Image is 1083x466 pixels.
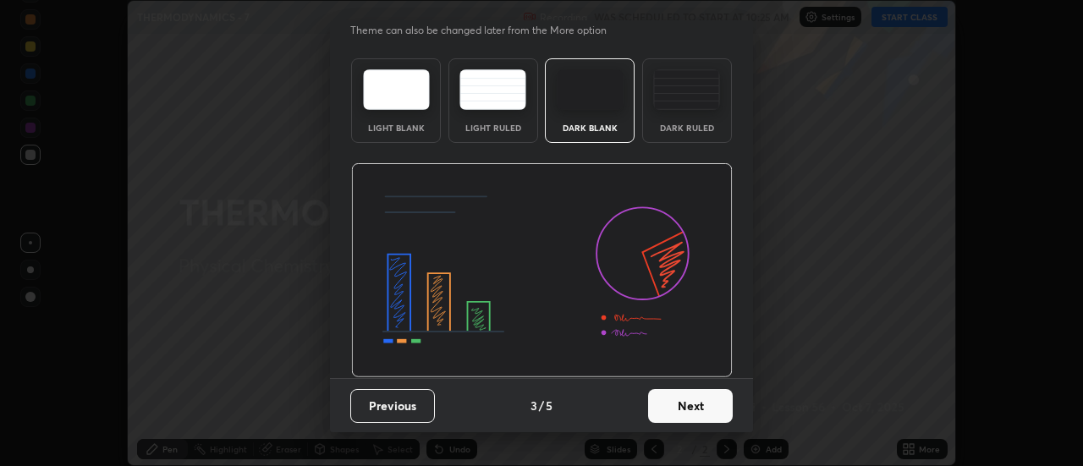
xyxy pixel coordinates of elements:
h4: 5 [546,397,552,414]
div: Light Ruled [459,123,527,132]
img: darkRuledTheme.de295e13.svg [653,69,720,110]
div: Light Blank [362,123,430,132]
img: darkThemeBanner.d06ce4a2.svg [351,163,733,378]
p: Theme can also be changed later from the More option [350,23,624,38]
div: Dark Ruled [653,123,721,132]
button: Previous [350,389,435,423]
img: darkTheme.f0cc69e5.svg [557,69,624,110]
img: lightTheme.e5ed3b09.svg [363,69,430,110]
div: Dark Blank [556,123,624,132]
button: Next [648,389,733,423]
img: lightRuledTheme.5fabf969.svg [459,69,526,110]
h4: / [539,397,544,414]
h4: 3 [531,397,537,414]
